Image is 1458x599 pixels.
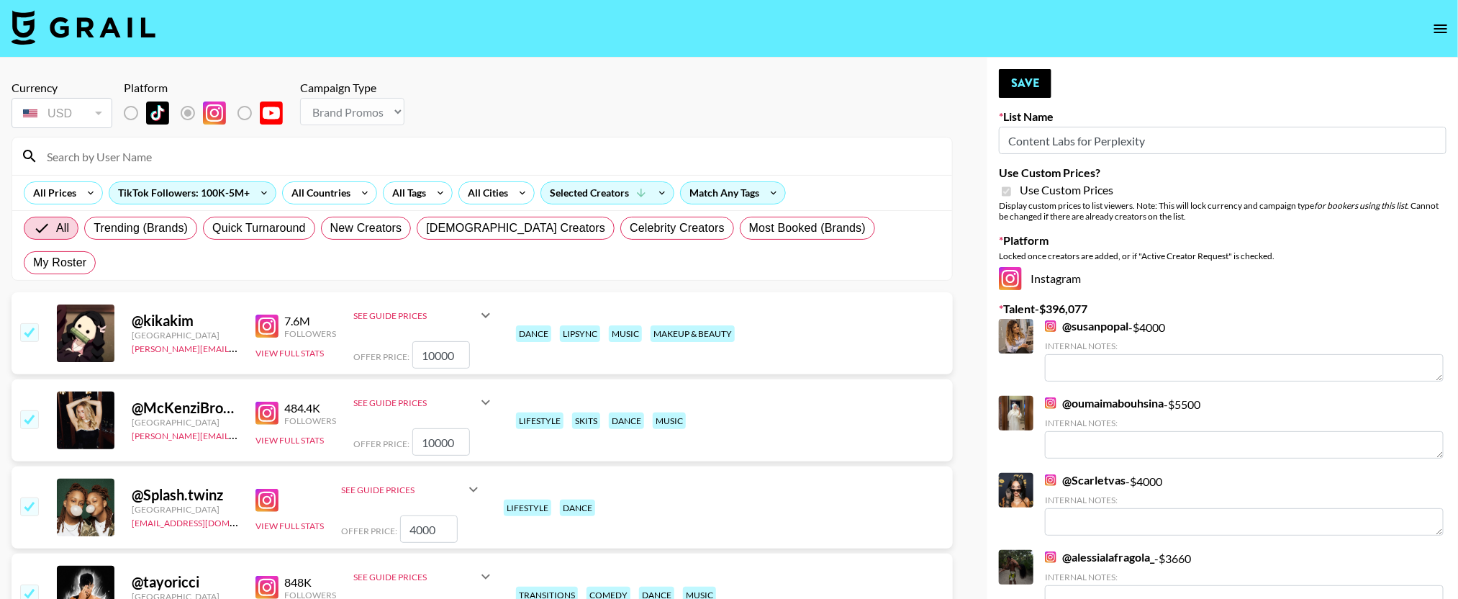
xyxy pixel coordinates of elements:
[132,399,238,417] div: @ McKenziBrooke
[132,573,238,591] div: @ tayoricci
[341,526,397,536] span: Offer Price:
[146,102,169,125] img: TikTok
[284,401,336,415] div: 484.4K
[609,413,644,429] div: dance
[132,417,238,428] div: [GEOGRAPHIC_DATA]
[999,251,1446,261] div: Locked once creators are added, or if "Active Creator Request" is checked.
[255,402,279,425] img: Instagram
[124,98,294,128] div: List locked to Instagram.
[341,472,482,507] div: See Guide Prices
[255,435,324,446] button: View Full Stats
[384,182,429,204] div: All Tags
[132,486,238,504] div: @ Splash.twinz
[560,500,595,516] div: dance
[999,69,1051,98] button: Save
[459,182,511,204] div: All Cities
[1045,320,1056,332] img: Instagram
[560,325,600,342] div: lipsync
[1045,473,1126,487] a: @Scarletvas
[412,428,470,456] input: 10,000
[353,351,409,362] span: Offer Price:
[1045,550,1154,564] a: @alessialafragola_
[1045,341,1444,351] div: Internal Notes:
[24,182,79,204] div: All Prices
[400,515,458,543] input: 3,000
[412,341,470,369] input: 10,000
[124,81,294,95] div: Platform
[109,182,276,204] div: TikTok Followers: 100K-5M+
[999,233,1446,248] label: Platform
[999,302,1446,316] label: Talent - $ 396,077
[651,325,735,342] div: makeup & beauty
[1045,474,1056,486] img: Instagram
[1045,396,1164,410] a: @oumaimabouhsina
[516,325,551,342] div: dance
[94,220,188,237] span: Trending (Brands)
[1045,319,1444,382] div: - $ 4000
[572,413,600,429] div: skits
[541,182,674,204] div: Selected Creators
[1045,551,1056,563] img: Instagram
[33,254,86,271] span: My Roster
[56,220,69,237] span: All
[132,428,345,441] a: [PERSON_NAME][EMAIL_ADDRESS][DOMAIN_NAME]
[504,500,551,516] div: lifestyle
[1314,200,1407,211] em: for bookers using this list
[255,315,279,338] img: Instagram
[1045,495,1444,505] div: Internal Notes:
[353,298,494,333] div: See Guide Prices
[609,325,642,342] div: music
[1045,473,1444,536] div: - $ 4000
[353,397,477,408] div: See Guide Prices
[132,515,276,528] a: [EMAIL_ADDRESS][DOMAIN_NAME]
[212,220,306,237] span: Quick Turnaround
[283,182,353,204] div: All Countries
[255,489,279,512] img: Instagram
[749,220,866,237] span: Most Booked (Brands)
[353,385,494,420] div: See Guide Prices
[999,109,1446,124] label: List Name
[260,102,283,125] img: YouTube
[132,504,238,515] div: [GEOGRAPHIC_DATA]
[353,559,494,594] div: See Guide Prices
[353,572,477,582] div: See Guide Prices
[203,102,226,125] img: Instagram
[300,81,404,95] div: Campaign Type
[12,95,112,131] div: Currency is locked to USD
[132,341,345,354] a: [PERSON_NAME][EMAIL_ADDRESS][DOMAIN_NAME]
[132,312,238,330] div: @ kikakim
[1045,572,1444,582] div: Internal Notes:
[999,166,1446,180] label: Use Custom Prices?
[12,81,112,95] div: Currency
[426,220,605,237] span: [DEMOGRAPHIC_DATA] Creators
[284,314,336,328] div: 7.6M
[14,101,109,126] div: USD
[284,415,336,426] div: Followers
[12,10,155,45] img: Grail Talent
[38,145,943,168] input: Search by User Name
[1045,396,1444,459] div: - $ 5500
[255,348,324,359] button: View Full Stats
[353,310,477,321] div: See Guide Prices
[999,200,1446,222] div: Display custom prices to list viewers. Note: This will lock currency and campaign type . Cannot b...
[999,267,1446,290] div: Instagram
[681,182,785,204] div: Match Any Tags
[999,267,1022,290] img: Instagram
[516,413,563,429] div: lifestyle
[284,575,336,590] div: 848K
[1045,319,1128,333] a: @susanpopal
[255,576,279,599] img: Instagram
[1045,418,1444,428] div: Internal Notes:
[653,413,686,429] div: music
[1045,397,1056,409] img: Instagram
[255,521,324,531] button: View Full Stats
[132,330,238,341] div: [GEOGRAPHIC_DATA]
[353,438,409,449] span: Offer Price:
[630,220,725,237] span: Celebrity Creators
[1020,183,1113,197] span: Use Custom Prices
[330,220,402,237] span: New Creators
[341,485,465,495] div: See Guide Prices
[1426,14,1455,43] button: open drawer
[284,328,336,339] div: Followers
